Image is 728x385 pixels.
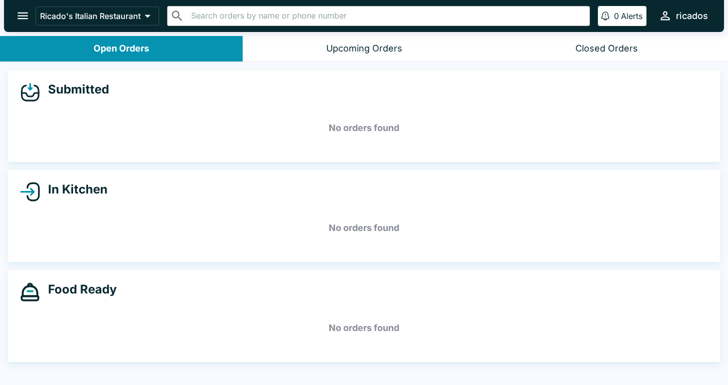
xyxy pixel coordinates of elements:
p: Ricado's Italian Restaurant [40,11,141,21]
h4: Submitted [40,82,109,97]
h5: No orders found [20,310,708,346]
h5: No orders found [20,210,708,246]
h4: In Kitchen [40,182,108,197]
div: Closed Orders [575,43,638,54]
p: 0 [614,11,619,21]
p: Alerts [621,11,642,21]
h5: No orders found [20,110,708,146]
input: Search orders by name or phone number [188,9,585,23]
button: Ricado's Italian Restaurant [36,6,159,25]
div: ricados [676,10,708,22]
div: Upcoming Orders [326,43,402,54]
h4: Food Ready [40,282,117,297]
div: Open Orders [94,43,149,54]
button: ricados [654,5,712,26]
button: open drawer [10,3,36,28]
